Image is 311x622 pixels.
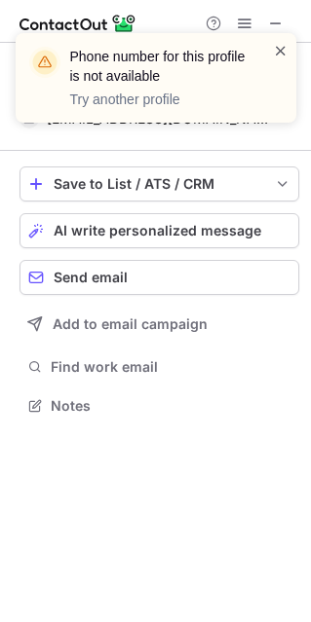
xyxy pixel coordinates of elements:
button: Send email [19,260,299,295]
button: save-profile-one-click [19,166,299,201]
button: Notes [19,392,299,420]
span: Find work email [51,358,292,376]
button: Add to email campaign [19,307,299,342]
button: AI write personalized message [19,213,299,248]
span: Add to email campaign [53,316,208,332]
span: AI write personalized message [54,223,261,238]
button: Find work email [19,353,299,381]
header: Phone number for this profile is not available [70,47,250,86]
img: warning [29,47,60,78]
div: Save to List / ATS / CRM [54,176,265,192]
p: Try another profile [70,90,250,109]
span: Send email [54,270,128,285]
img: ContactOut v5.3.10 [19,12,136,35]
span: Notes [51,397,292,415]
